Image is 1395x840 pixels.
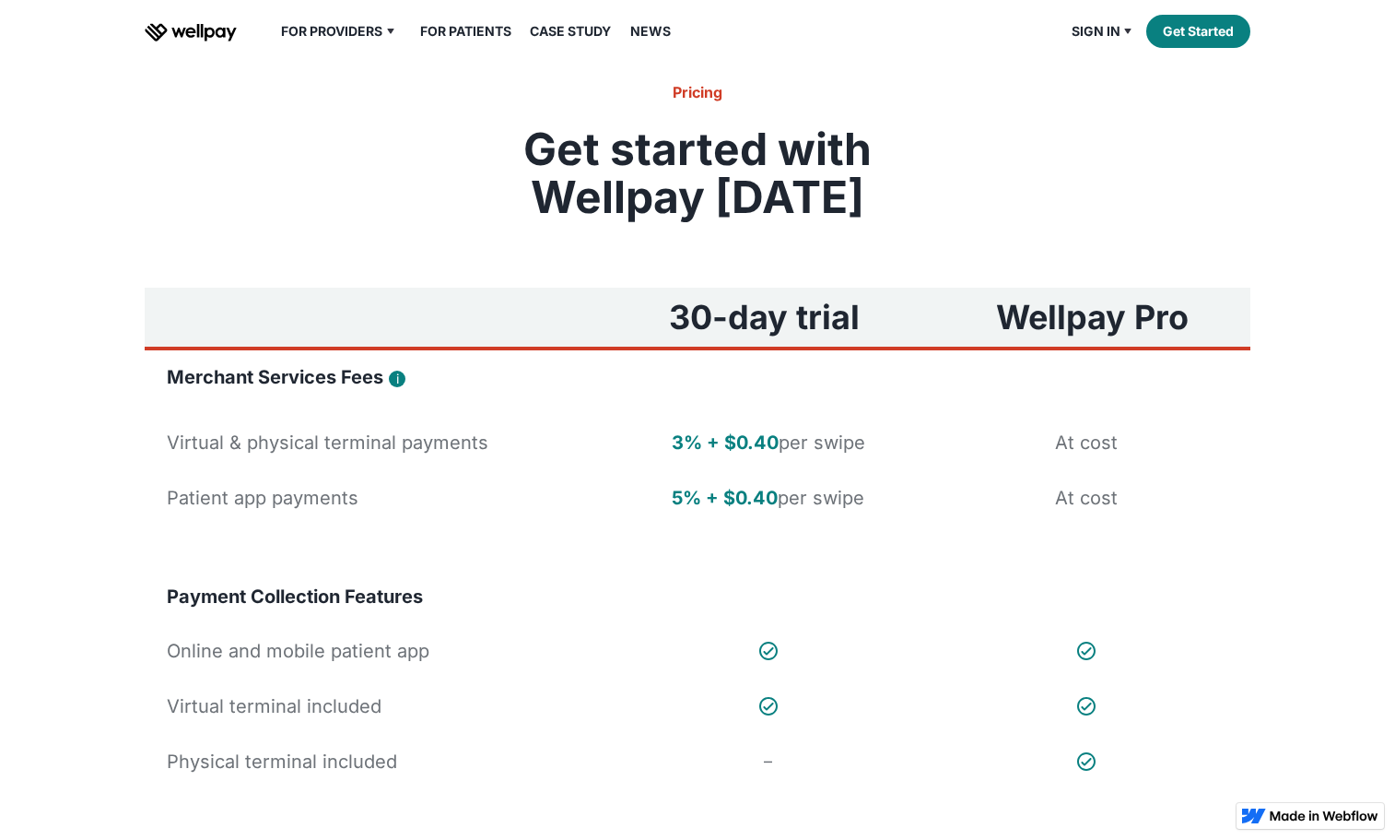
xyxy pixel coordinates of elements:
[416,81,979,103] h6: Pricing
[167,585,423,609] h4: Payment Collection Features
[1146,15,1250,48] a: Get Started
[167,430,488,455] div: Virtual & physical terminal payments
[996,299,1189,336] h3: Wellpay Pro
[281,20,382,42] div: For Providers
[619,20,682,42] a: News
[672,432,779,454] strong: 3% + $0.40
[167,365,383,389] h4: Merchant Services Fees
[672,430,865,455] div: per swipe
[1055,430,1118,455] div: At cost
[270,20,409,42] div: For Providers
[416,125,979,221] h2: Get started with Wellpay [DATE]
[1270,810,1378,822] img: Made in Webflow
[167,485,358,511] div: Patient app payments
[1055,485,1118,511] div: At cost
[764,751,772,773] div: –
[1072,20,1120,42] div: Sign in
[409,20,522,42] a: For Patients
[669,299,860,336] h3: 30-day trial
[519,20,622,42] a: Case Study
[1061,20,1147,42] div: Sign in
[672,487,778,509] strong: 5% + $0.40
[167,693,381,719] div: Virtual terminal included
[167,638,429,664] div: Online and mobile patient app
[167,749,397,775] div: Physical terminal included
[145,20,237,42] a: home
[672,485,864,511] div: per swipe
[396,372,399,386] div: i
